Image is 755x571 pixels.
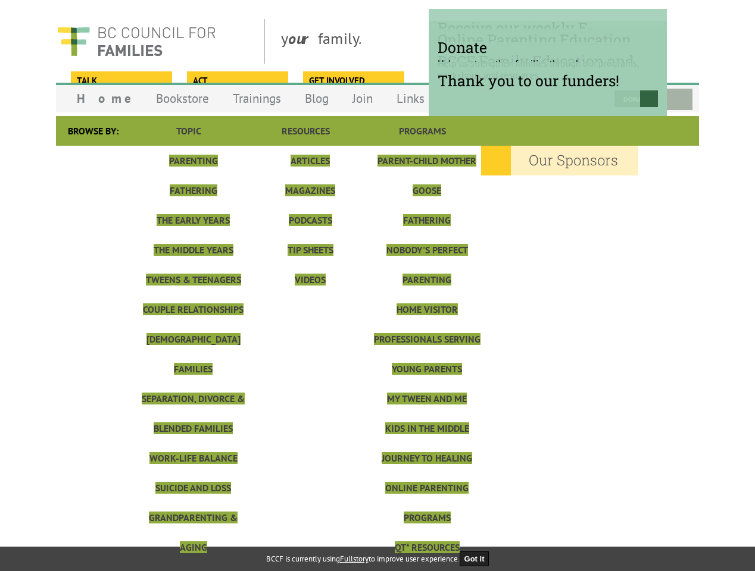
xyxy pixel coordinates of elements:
div: y family. [272,19,535,64]
a: Join [341,84,385,112]
span: Receive our weekly E-Newsletter [438,18,658,57]
div: Browse By: [56,116,130,146]
a: Magazines [285,184,335,196]
a: Work-Life Balance [149,452,238,464]
a: Grandparenting & Aging [149,512,238,553]
a: Links [385,84,436,112]
a: Kids in the Middle [385,422,469,434]
img: BC Council for FAMILIES [56,19,217,64]
a: Programs [399,125,446,137]
a: Articles [291,155,330,167]
a: Home [65,84,144,112]
a: Parenting [169,155,218,167]
a: Online Parenting Programs [385,482,469,523]
a: Resources [282,125,330,137]
span: Get Involved [309,74,397,87]
a: Separation, Divorce & Blended Families [142,393,245,434]
a: Professionals Serving Young Parents [374,333,481,375]
a: My Tween and Me [387,393,467,404]
a: The Early Years [157,214,230,226]
a: Nobody's Perfect Parenting [386,244,468,285]
a: Journey to Healing [382,452,472,464]
a: Fathering [403,214,451,226]
a: Get Involved Make change happen [303,71,403,88]
span: Act [193,74,280,87]
span: Thank you to our funders! [438,71,658,90]
a: Suicide and Loss [155,482,231,494]
a: The Middle Years [154,244,233,256]
a: Talk Share your story [71,71,170,88]
a: Podcasts [289,214,332,226]
a: Bookstore [144,84,221,112]
a: QT* Resources [395,541,460,553]
a: Tweens & Teenagers [146,274,241,285]
strong: our [288,29,318,48]
a: Topic [176,125,201,137]
h2: Our Sponsors [481,146,638,175]
a: Home Visitor [397,303,458,315]
a: Trainings [221,84,293,112]
a: Fathering [170,184,217,196]
a: [DEMOGRAPHIC_DATA] Families [146,333,241,375]
a: Act Take a survey [187,71,286,88]
span: Donate [438,37,658,57]
a: Blog [293,84,341,112]
a: Videos [295,274,326,285]
span: Talk [77,74,164,87]
a: Couple Relationships [143,303,244,315]
a: Parent-Child Mother Goose [377,155,476,196]
a: Tip Sheets [288,244,333,256]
